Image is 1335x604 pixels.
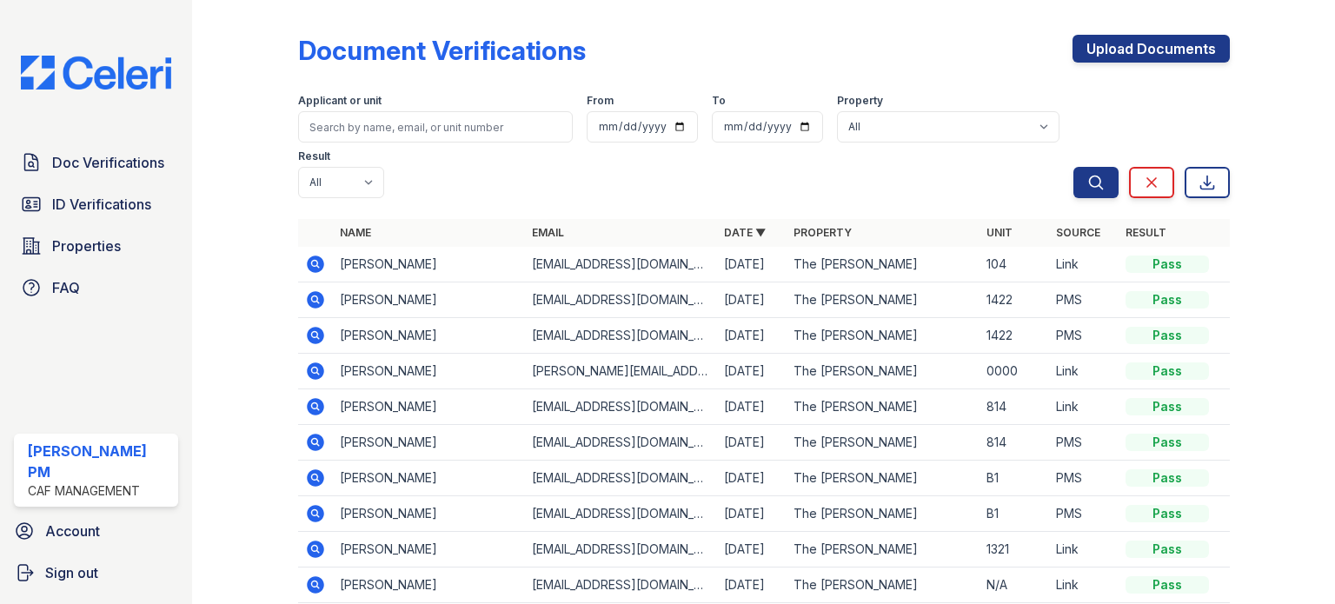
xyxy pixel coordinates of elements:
[525,354,717,389] td: [PERSON_NAME][EMAIL_ADDRESS][PERSON_NAME][DOMAIN_NAME]
[787,247,979,282] td: The [PERSON_NAME]
[787,567,979,603] td: The [PERSON_NAME]
[525,532,717,567] td: [EMAIL_ADDRESS][DOMAIN_NAME]
[717,318,787,354] td: [DATE]
[1126,362,1209,380] div: Pass
[794,226,852,239] a: Property
[298,111,573,143] input: Search by name, email, or unit number
[14,270,178,305] a: FAQ
[333,461,525,496] td: [PERSON_NAME]
[717,425,787,461] td: [DATE]
[1126,469,1209,487] div: Pass
[1126,327,1209,344] div: Pass
[980,354,1049,389] td: 0000
[14,229,178,263] a: Properties
[525,389,717,425] td: [EMAIL_ADDRESS][DOMAIN_NAME]
[717,282,787,318] td: [DATE]
[1056,226,1100,239] a: Source
[298,149,330,163] label: Result
[333,318,525,354] td: [PERSON_NAME]
[980,389,1049,425] td: 814
[787,496,979,532] td: The [PERSON_NAME]
[717,389,787,425] td: [DATE]
[1049,318,1119,354] td: PMS
[333,247,525,282] td: [PERSON_NAME]
[717,461,787,496] td: [DATE]
[525,567,717,603] td: [EMAIL_ADDRESS][DOMAIN_NAME]
[980,282,1049,318] td: 1422
[717,354,787,389] td: [DATE]
[1126,434,1209,451] div: Pass
[587,94,614,108] label: From
[333,354,525,389] td: [PERSON_NAME]
[14,145,178,180] a: Doc Verifications
[787,532,979,567] td: The [PERSON_NAME]
[52,194,151,215] span: ID Verifications
[980,496,1049,532] td: B1
[525,461,717,496] td: [EMAIL_ADDRESS][DOMAIN_NAME]
[28,482,171,500] div: CAF Management
[333,389,525,425] td: [PERSON_NAME]
[717,496,787,532] td: [DATE]
[1049,425,1119,461] td: PMS
[525,318,717,354] td: [EMAIL_ADDRESS][DOMAIN_NAME]
[1049,389,1119,425] td: Link
[717,532,787,567] td: [DATE]
[7,514,185,548] a: Account
[1073,35,1230,63] a: Upload Documents
[14,187,178,222] a: ID Verifications
[340,226,371,239] a: Name
[333,567,525,603] td: [PERSON_NAME]
[7,555,185,590] a: Sign out
[717,567,787,603] td: [DATE]
[532,226,564,239] a: Email
[52,236,121,256] span: Properties
[1049,247,1119,282] td: Link
[1049,461,1119,496] td: PMS
[1049,496,1119,532] td: PMS
[986,226,1013,239] a: Unit
[787,354,979,389] td: The [PERSON_NAME]
[333,425,525,461] td: [PERSON_NAME]
[980,425,1049,461] td: 814
[52,152,164,173] span: Doc Verifications
[525,496,717,532] td: [EMAIL_ADDRESS][DOMAIN_NAME]
[7,56,185,90] img: CE_Logo_Blue-a8612792a0a2168367f1c8372b55b34899dd931a85d93a1a3d3e32e68fde9ad4.png
[1049,354,1119,389] td: Link
[712,94,726,108] label: To
[837,94,883,108] label: Property
[717,247,787,282] td: [DATE]
[1126,505,1209,522] div: Pass
[787,282,979,318] td: The [PERSON_NAME]
[1049,282,1119,318] td: PMS
[980,567,1049,603] td: N/A
[724,226,766,239] a: Date ▼
[980,532,1049,567] td: 1321
[787,318,979,354] td: The [PERSON_NAME]
[525,247,717,282] td: [EMAIL_ADDRESS][DOMAIN_NAME]
[1126,291,1209,309] div: Pass
[298,94,382,108] label: Applicant or unit
[1049,532,1119,567] td: Link
[333,496,525,532] td: [PERSON_NAME]
[298,35,586,66] div: Document Verifications
[45,521,100,541] span: Account
[1126,226,1166,239] a: Result
[525,425,717,461] td: [EMAIL_ADDRESS][DOMAIN_NAME]
[980,461,1049,496] td: B1
[1126,398,1209,415] div: Pass
[1126,541,1209,558] div: Pass
[45,562,98,583] span: Sign out
[52,277,80,298] span: FAQ
[980,318,1049,354] td: 1422
[1126,256,1209,273] div: Pass
[980,247,1049,282] td: 104
[28,441,171,482] div: [PERSON_NAME] PM
[787,425,979,461] td: The [PERSON_NAME]
[525,282,717,318] td: [EMAIL_ADDRESS][DOMAIN_NAME]
[333,532,525,567] td: [PERSON_NAME]
[787,461,979,496] td: The [PERSON_NAME]
[787,389,979,425] td: The [PERSON_NAME]
[1049,567,1119,603] td: Link
[333,282,525,318] td: [PERSON_NAME]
